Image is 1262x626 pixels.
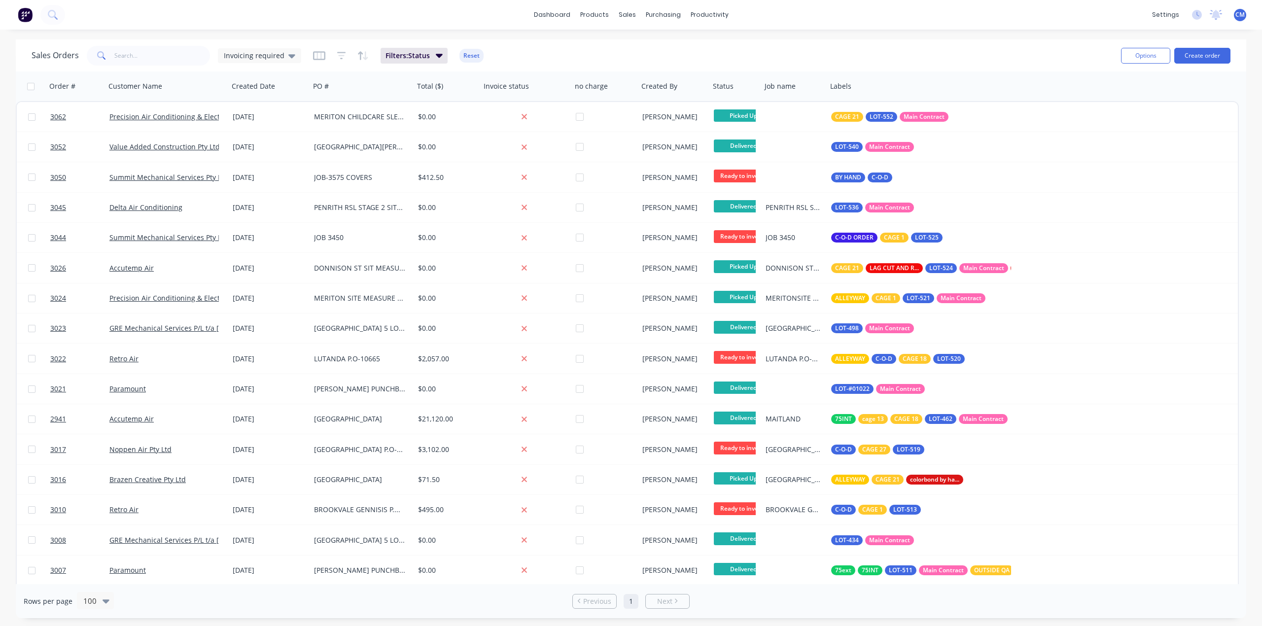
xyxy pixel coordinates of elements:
button: ALLEYWAYCAGE 21colorbond by hand [831,475,963,485]
div: MERITON CHILDCARE SLEEVES [314,112,405,122]
a: Paramount [109,384,146,393]
div: Job name [765,81,796,91]
span: Invoicing required [224,50,284,61]
div: PENRITH RSL STAGE 2 SITE MEASURES [314,203,405,212]
div: [PERSON_NAME] [642,233,703,243]
div: $0.00 [418,384,474,394]
a: 3062 [50,102,109,132]
div: [GEOGRAPHIC_DATA] [314,475,405,485]
div: $0.00 [418,323,474,333]
div: DONNISON ST SIT MEASURE RE MAKE [314,263,405,273]
div: Labels [830,81,851,91]
div: [GEOGRAPHIC_DATA][PERSON_NAME] SITE MEASURE AND SPIGOT [314,142,405,152]
div: [DATE] [233,173,306,182]
div: [PERSON_NAME] [642,112,703,122]
button: LOT-536Main Contract [831,203,914,212]
img: Factory [18,7,33,22]
span: Main Contract [923,565,964,575]
div: [DATE] [233,384,306,394]
div: [PERSON_NAME] PUNCHBOWL RE MAKE OFFICE 12 RUN B [314,384,405,394]
span: Picked Up [714,109,773,122]
div: [GEOGRAPHIC_DATA] P.O-022254 [766,445,820,454]
span: Delivered [714,139,773,152]
div: [PERSON_NAME] [642,203,703,212]
div: [PERSON_NAME] [642,445,703,454]
a: Retro Air [109,354,139,363]
span: CAGE 18 [894,414,918,424]
span: Delivered [714,382,773,394]
a: Value Added Construction Pty Ltd [109,142,220,151]
span: 3050 [50,173,66,182]
div: JOB 3450 [766,233,820,243]
div: products [575,7,614,22]
button: BY HANDC-O-D [831,173,892,182]
span: CAGE 27 [862,445,886,454]
span: CAGE 21 [876,475,900,485]
div: $3,102.00 [418,445,474,454]
span: ALLEYWAY [835,354,865,364]
span: Main Contract [904,112,945,122]
span: 3010 [50,505,66,515]
a: Summit Mechanical Services Pty Ltd [109,233,228,242]
a: Page 1 is your current page [624,594,638,609]
span: C-O-D [835,445,852,454]
div: Total ($) [417,81,443,91]
span: Main Contract [880,384,921,394]
span: CAGE 18 [903,354,927,364]
div: [PERSON_NAME] [642,263,703,273]
div: [DATE] [233,112,306,122]
span: 3016 [50,475,66,485]
span: C-O-D [835,505,852,515]
div: [DATE] [233,505,306,515]
span: 3026 [50,263,66,273]
div: [PERSON_NAME] [642,173,703,182]
span: 75INT [862,565,878,575]
div: Created Date [232,81,275,91]
button: LOT-434Main Contract [831,535,914,545]
a: Previous page [573,596,616,606]
div: $0.00 [418,565,474,575]
a: 3021 [50,374,109,404]
div: [PERSON_NAME] [642,414,703,424]
button: CAGE 21LOT-552Main Contract [831,112,948,122]
span: Ready to invoic... [714,351,773,363]
span: LOT-540 [835,142,859,152]
div: [PERSON_NAME] [642,565,703,575]
div: JOB-3575 COVERS [314,173,405,182]
span: LOT-434 [835,535,859,545]
button: LOT-498Main Contract [831,323,914,333]
div: LUTANDA P.O-10665 [766,354,820,364]
div: BROOKVALE GENNISIS P.O-10658 [766,505,820,515]
div: $0.00 [418,293,474,303]
div: [GEOGRAPHIC_DATA] [766,475,820,485]
div: [GEOGRAPHIC_DATA] 5 LOWER GROUND RUN B [314,323,405,333]
div: $71.50 [418,475,474,485]
span: CAGE 21 [835,263,859,273]
div: Order # [49,81,75,91]
span: Picked Up [714,291,773,303]
div: [GEOGRAPHIC_DATA] 5 LOWER GROUND RUN D [314,535,405,545]
div: $0.00 [418,233,474,243]
a: 2941 [50,404,109,434]
span: LOT-519 [897,445,920,454]
div: [DATE] [233,475,306,485]
span: LOT-524 [929,263,953,273]
span: Main Contract [869,142,910,152]
a: 3016 [50,465,109,494]
span: LOT-525 [915,233,939,243]
span: Picked Up [714,472,773,485]
span: 3052 [50,142,66,152]
a: Accutemp Air [109,263,154,273]
span: 75ext [835,565,851,575]
div: JOB 3450 [314,233,405,243]
button: ALLEYWAYCAGE 1LOT-521Main Contract [831,293,985,303]
div: [PERSON_NAME] [642,142,703,152]
span: C-O-D ORDER [835,233,874,243]
input: Search... [114,46,210,66]
a: 3052 [50,132,109,162]
span: Main Contract [869,535,910,545]
a: Brazen Creative Pty Ltd [109,475,186,484]
span: CAGE 1 [884,233,905,243]
div: [PERSON_NAME] [642,293,703,303]
a: Paramount [109,565,146,575]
